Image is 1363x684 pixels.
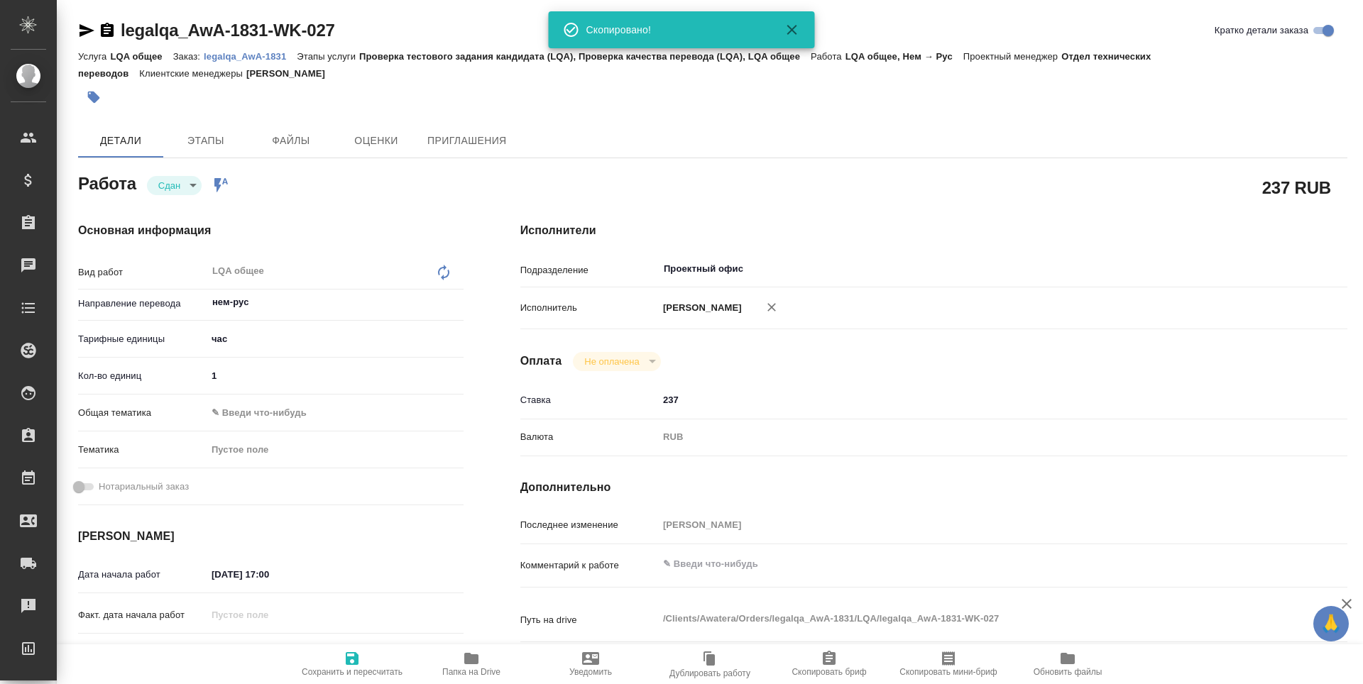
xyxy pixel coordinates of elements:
[899,667,997,677] span: Скопировать мини-бриф
[586,23,764,37] div: Скопировано!
[359,51,811,62] p: Проверка тестового задания кандидата (LQA), Проверка качества перевода (LQA), LQA общее
[456,301,459,304] button: Open
[412,644,531,684] button: Папка на Drive
[297,51,359,62] p: Этапы услуги
[792,667,866,677] span: Скопировать бриф
[1262,175,1331,199] h2: 237 RUB
[78,568,207,582] p: Дата начала работ
[78,369,207,383] p: Кол-во единиц
[520,301,658,315] p: Исполнитель
[139,68,246,79] p: Клиентские менеджеры
[78,443,207,457] p: Тематика
[1215,23,1308,38] span: Кратко детали заказа
[342,132,410,150] span: Оценки
[99,22,116,39] button: Скопировать ссылку
[658,425,1279,449] div: RUB
[1313,606,1349,641] button: 🙏
[658,607,1279,631] textarea: /Clients/Awatera/Orders/legalqa_AwA-1831/LQA/legalqa_AwA-1831-WK-027
[520,479,1347,496] h4: Дополнительно
[78,22,95,39] button: Скопировать ссылку для ЯМессенджера
[207,327,464,351] div: час
[520,558,658,573] p: Комментарий к работе
[650,644,770,684] button: Дублировать работу
[520,613,658,627] p: Путь на drive
[172,132,240,150] span: Этапы
[658,390,1279,410] input: ✎ Введи что-нибудь
[78,528,464,545] h4: [PERSON_NAME]
[173,51,204,62] p: Заказ:
[154,180,185,192] button: Сдан
[110,51,173,62] p: LQA общее
[569,667,612,677] span: Уведомить
[1271,267,1274,270] button: Open
[78,265,207,280] p: Вид работ
[531,644,650,684] button: Уведомить
[78,222,464,239] h4: Основная информация
[207,365,464,386] input: ✎ Введи что-нибудь
[246,68,336,79] p: [PERSON_NAME]
[121,21,335,40] a: legalqa_AwA-1831-WK-027
[963,51,1061,62] p: Проектный менеджер
[212,443,447,457] div: Пустое поле
[520,393,658,407] p: Ставка
[770,644,889,684] button: Скопировать бриф
[257,132,325,150] span: Файлы
[520,353,562,370] h4: Оплата
[520,263,658,277] p: Подразделение
[78,51,110,62] p: Услуга
[204,50,297,62] a: legalqa_AwA-1831
[1319,609,1343,639] span: 🙏
[212,406,447,420] div: ✎ Введи что-нибудь
[207,438,464,462] div: Пустое поле
[207,605,331,625] input: Пустое поле
[573,352,660,371] div: Сдан
[1008,644,1127,684] button: Обновить файлы
[292,644,412,684] button: Сохранить и пересчитать
[520,518,658,532] p: Последнее изменение
[658,301,742,315] p: [PERSON_NAME]
[658,514,1279,535] input: Пустое поле
[756,292,787,323] button: Удалить исполнителя
[78,608,207,622] p: Факт. дата начала работ
[204,51,297,62] p: legalqa_AwA-1831
[427,132,507,150] span: Приглашения
[147,176,202,195] div: Сдан
[811,51,845,62] p: Работа
[669,668,750,678] span: Дублировать работу
[520,430,658,444] p: Валюта
[78,332,207,346] p: Тарифные единицы
[1034,667,1102,677] span: Обновить файлы
[78,297,207,311] p: Направление перевода
[889,644,1008,684] button: Скопировать мини-бриф
[520,222,1347,239] h4: Исполнители
[87,132,155,150] span: Детали
[207,641,331,662] input: ✎ Введи что-нибудь
[580,355,643,368] button: Не оплачена
[78,170,136,195] h2: Работа
[78,406,207,420] p: Общая тематика
[302,667,403,677] span: Сохранить и пересчитать
[207,401,464,425] div: ✎ Введи что-нибудь
[78,82,109,113] button: Добавить тэг
[442,667,500,677] span: Папка на Drive
[845,51,963,62] p: LQA общее, Нем → Рус
[775,21,809,38] button: Закрыть
[99,480,189,494] span: Нотариальный заказ
[207,564,331,585] input: ✎ Введи что-нибудь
